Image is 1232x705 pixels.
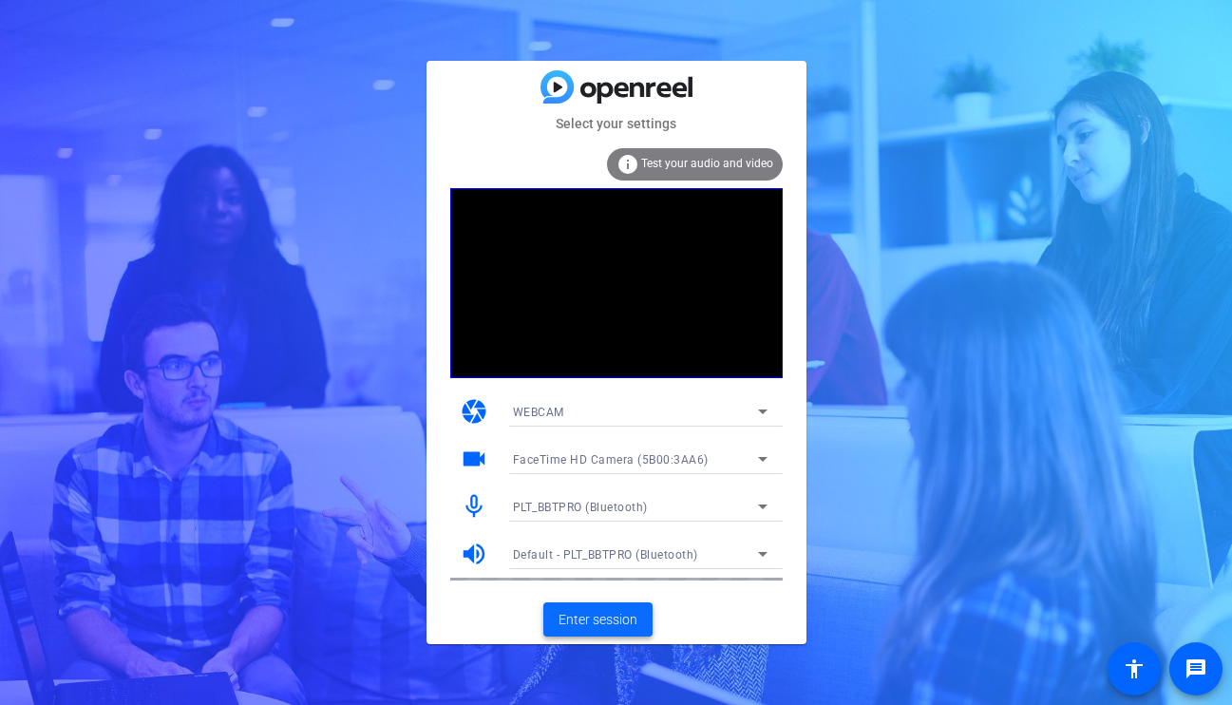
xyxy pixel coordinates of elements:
[540,70,692,104] img: blue-gradient.svg
[616,153,639,176] mat-icon: info
[559,610,637,630] span: Enter session
[543,602,653,637] button: Enter session
[460,492,488,521] mat-icon: mic_none
[513,406,564,419] span: WEBCAM
[513,501,648,514] span: PLT_BBTPRO (Bluetooth)
[460,540,488,568] mat-icon: volume_up
[513,548,698,562] span: Default - PLT_BBTPRO (Bluetooth)
[1123,657,1146,680] mat-icon: accessibility
[513,453,709,467] span: FaceTime HD Camera (5B00:3AA6)
[460,445,488,473] mat-icon: videocam
[426,113,806,134] mat-card-subtitle: Select your settings
[1185,657,1207,680] mat-icon: message
[460,397,488,426] mat-icon: camera
[641,157,773,170] span: Test your audio and video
